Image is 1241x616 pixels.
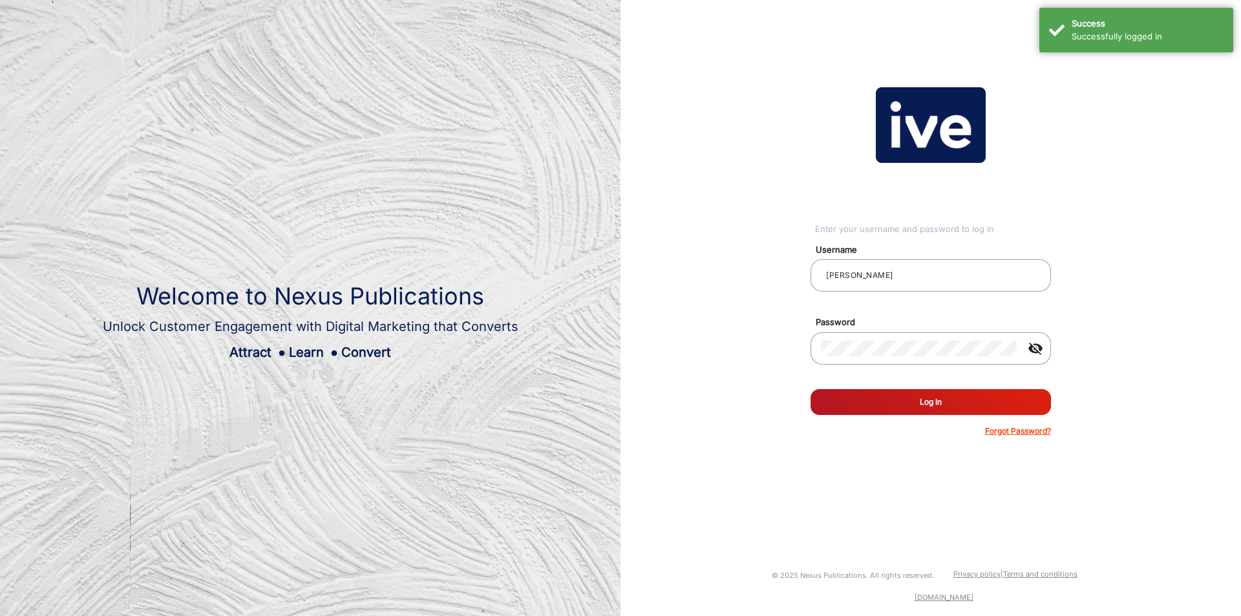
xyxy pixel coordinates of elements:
div: Attract Learn Convert [103,343,518,362]
input: Your username [821,268,1041,283]
div: Success [1072,17,1224,30]
span: ● [278,345,286,360]
a: | [1001,569,1003,579]
div: Successfully logged in [1072,30,1224,43]
div: Unlock Customer Engagement with Digital Marketing that Converts [103,317,518,336]
button: Log In [811,389,1051,415]
mat-label: Password [806,316,1066,329]
a: Terms and conditions [1003,569,1077,579]
span: ● [330,345,338,360]
div: Enter your username and password to log in [815,223,1051,236]
a: Privacy policy [953,569,1001,579]
p: Forgot Password? [985,425,1051,437]
small: © 2025 Nexus Publications. All rights reserved. [772,571,934,580]
img: vmg-logo [876,87,986,164]
mat-icon: visibility_off [1020,341,1051,356]
a: [DOMAIN_NAME] [915,593,973,602]
mat-label: Username [806,244,1066,257]
h1: Welcome to Nexus Publications [103,282,518,310]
